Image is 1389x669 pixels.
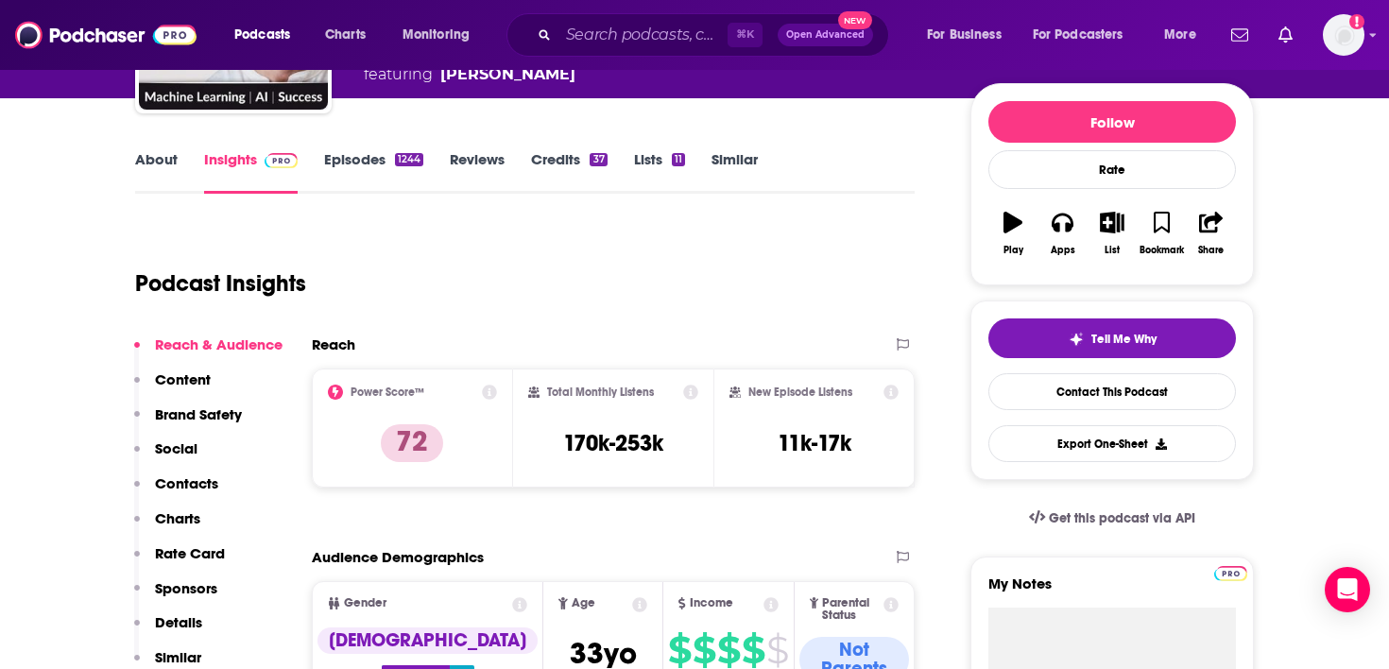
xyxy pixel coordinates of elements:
[988,101,1236,143] button: Follow
[395,153,423,166] div: 1244
[134,544,225,579] button: Rate Card
[1325,567,1370,612] div: Open Intercom Messenger
[1323,14,1364,56] img: User Profile
[1349,14,1364,29] svg: Add a profile image
[1187,199,1236,267] button: Share
[221,20,315,50] button: open menu
[690,597,733,609] span: Income
[1091,332,1157,347] span: Tell Me Why
[265,153,298,168] img: Podchaser Pro
[1069,332,1084,347] img: tell me why sparkle
[134,579,217,614] button: Sponsors
[15,17,197,53] img: Podchaser - Follow, Share and Rate Podcasts
[155,613,202,631] p: Details
[134,613,202,648] button: Details
[1214,566,1247,581] img: Podchaser Pro
[389,20,494,50] button: open menu
[1003,245,1023,256] div: Play
[204,150,298,194] a: InsightsPodchaser Pro
[155,439,197,457] p: Social
[134,370,211,405] button: Content
[134,509,200,544] button: Charts
[312,548,484,566] h2: Audience Demographics
[1271,19,1300,51] a: Show notifications dropdown
[766,635,788,665] span: $
[988,425,1236,462] button: Export One-Sheet
[1323,14,1364,56] button: Show profile menu
[822,597,880,622] span: Parental Status
[988,575,1236,608] label: My Notes
[403,22,470,48] span: Monitoring
[786,30,865,40] span: Open Advanced
[672,153,685,166] div: 11
[838,11,872,29] span: New
[134,335,283,370] button: Reach & Audience
[135,269,306,298] h1: Podcast Insights
[1020,20,1151,50] button: open menu
[1051,245,1075,256] div: Apps
[1164,22,1196,48] span: More
[717,635,740,665] span: $
[634,150,685,194] a: Lists11
[1140,245,1184,256] div: Bookmark
[988,199,1037,267] button: Play
[155,474,218,492] p: Contacts
[440,63,575,86] div: [PERSON_NAME]
[134,474,218,509] button: Contacts
[450,150,505,194] a: Reviews
[1014,495,1210,541] a: Get this podcast via API
[778,429,851,457] h3: 11k-17k
[742,635,764,665] span: $
[1049,510,1195,526] span: Get this podcast via API
[351,386,424,399] h2: Power Score™
[364,63,690,86] span: featuring
[1198,245,1224,256] div: Share
[914,20,1025,50] button: open menu
[778,24,873,46] button: Open AdvancedNew
[234,22,290,48] span: Podcasts
[547,386,654,399] h2: Total Monthly Listens
[155,579,217,597] p: Sponsors
[1037,199,1087,267] button: Apps
[155,370,211,388] p: Content
[524,13,907,57] div: Search podcasts, credits, & more...
[312,335,355,353] h2: Reach
[693,635,715,665] span: $
[1033,22,1123,48] span: For Podcasters
[988,318,1236,358] button: tell me why sparkleTell Me Why
[155,335,283,353] p: Reach & Audience
[748,386,852,399] h2: New Episode Listens
[155,405,242,423] p: Brand Safety
[325,22,366,48] span: Charts
[155,544,225,562] p: Rate Card
[1088,199,1137,267] button: List
[927,22,1002,48] span: For Business
[134,405,242,440] button: Brand Safety
[135,150,178,194] a: About
[572,597,595,609] span: Age
[728,23,763,47] span: ⌘ K
[1137,199,1186,267] button: Bookmark
[563,429,663,457] h3: 170k-253k
[1214,563,1247,581] a: Pro website
[988,150,1236,189] div: Rate
[155,509,200,527] p: Charts
[155,648,201,666] p: Similar
[668,635,691,665] span: $
[381,424,443,462] p: 72
[1151,20,1220,50] button: open menu
[531,150,607,194] a: Credits37
[134,439,197,474] button: Social
[1323,14,1364,56] span: Logged in as danikarchmer
[590,153,607,166] div: 37
[558,20,728,50] input: Search podcasts, credits, & more...
[712,150,758,194] a: Similar
[313,20,377,50] a: Charts
[1105,245,1120,256] div: List
[344,597,386,609] span: Gender
[988,373,1236,410] a: Contact This Podcast
[1224,19,1256,51] a: Show notifications dropdown
[317,627,538,654] div: [DEMOGRAPHIC_DATA]
[324,150,423,194] a: Episodes1244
